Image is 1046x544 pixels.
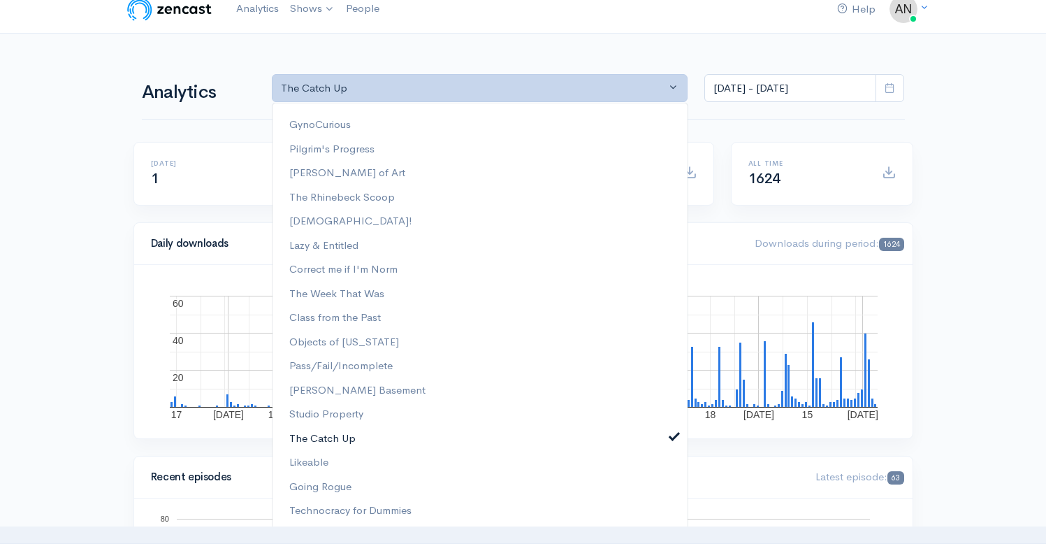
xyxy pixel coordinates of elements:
[289,454,328,471] span: Likeable
[748,159,865,167] h6: All time
[289,141,375,157] span: Pilgrim's Progress
[289,479,351,495] span: Going Rogue
[289,165,405,181] span: [PERSON_NAME] of Art
[289,286,384,302] span: The Week That Was
[801,409,813,420] text: 15
[151,471,489,483] h4: Recent episodes
[173,372,184,383] text: 20
[815,470,903,483] span: Latest episode:
[289,382,426,399] span: [PERSON_NAME] Basement
[289,431,356,447] span: The Catch Up
[289,358,393,374] span: Pass/Fail/Incomplete
[212,409,243,420] text: [DATE]
[289,213,412,229] span: [DEMOGRAPHIC_DATA]!
[289,334,399,350] span: Objects of [US_STATE]
[289,238,358,254] span: Lazy & Entitled
[151,170,159,187] span: 1
[289,93,361,109] span: The Pod Catch
[151,159,268,167] h6: [DATE]
[704,74,876,103] input: analytics date range selector
[704,409,716,420] text: 18
[170,409,182,420] text: 17
[289,503,412,519] span: Technocracy for Dummies
[151,282,896,422] svg: A chart.
[160,515,168,523] text: 80
[289,310,381,326] span: Class from the Past
[289,189,395,206] span: The Rhinebeck Scoop
[289,117,351,133] span: GynoCurious
[755,236,903,250] span: Downloads during period:
[743,409,773,420] text: [DATE]
[879,238,903,251] span: 1624
[268,409,279,420] text: 14
[272,74,688,103] button: The Catch Up
[289,262,398,278] span: Correct me if I'm Norm
[289,406,363,422] span: Studio Property
[887,471,903,485] span: 63
[847,409,878,420] text: [DATE]
[173,335,184,346] text: 40
[281,80,667,96] div: The Catch Up
[748,170,780,187] span: 1624
[173,298,184,309] text: 60
[151,238,739,250] h4: Daily downloads
[142,83,255,103] h1: Analytics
